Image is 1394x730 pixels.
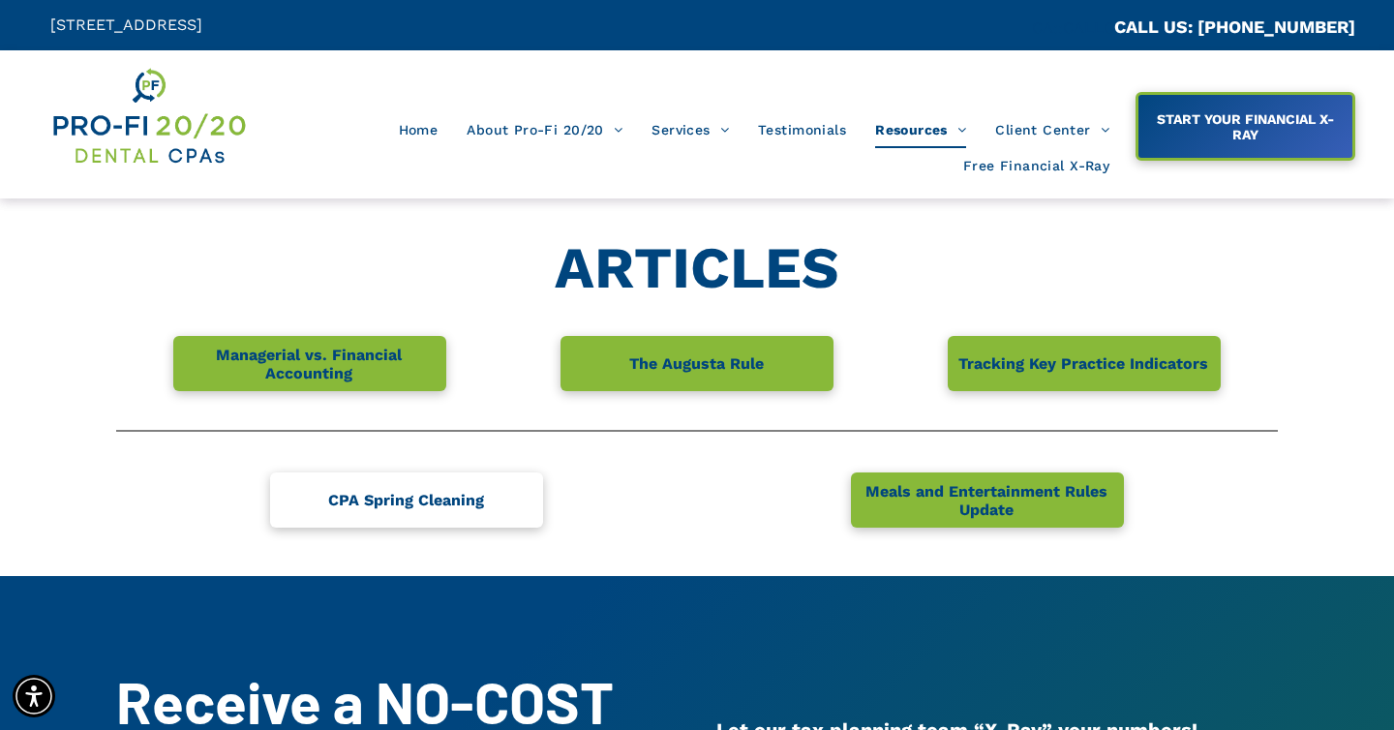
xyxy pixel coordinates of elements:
[981,111,1124,148] a: Client Center
[861,111,981,148] a: Resources
[949,148,1124,185] a: Free Financial X-Ray
[1140,102,1349,152] span: START YOUR FINANCIAL X-RAY
[952,345,1215,382] span: Tracking Key Practice Indicators
[270,472,543,528] a: CPA Spring Cleaning
[555,233,839,302] strong: ARTICLES
[1136,92,1355,161] a: START YOUR FINANCIAL X-RAY
[561,336,833,391] a: The Augusta Rule
[743,111,861,148] a: Testimonials
[173,336,446,391] a: Managerial vs. Financial Accounting
[384,111,453,148] a: Home
[175,336,442,392] span: Managerial vs. Financial Accounting
[50,65,248,167] img: Get Dental CPA Consulting, Bookkeeping, & Bank Loans
[637,111,743,148] a: Services
[50,15,202,34] span: [STREET_ADDRESS]
[948,336,1221,391] a: Tracking Key Practice Indicators
[853,472,1120,529] span: Meals and Entertainment Rules Update
[1114,16,1355,37] a: CALL US: [PHONE_NUMBER]
[13,675,55,717] div: Accessibility Menu
[851,472,1124,528] a: Meals and Entertainment Rules Update
[1032,18,1114,37] span: CA::CALLC
[452,111,637,148] a: About Pro-Fi 20/20
[321,481,491,519] span: CPA Spring Cleaning
[622,345,771,382] span: The Augusta Rule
